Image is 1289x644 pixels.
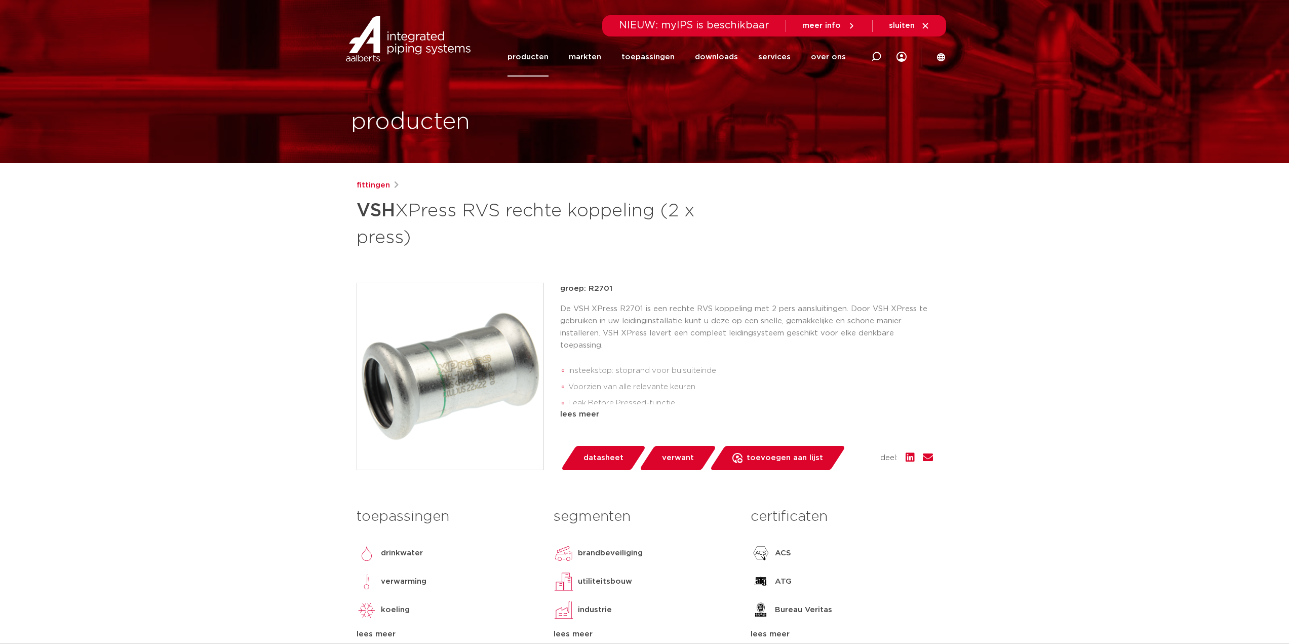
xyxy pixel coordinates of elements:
[662,450,694,466] span: verwant
[357,600,377,620] img: koeling
[560,446,646,470] a: datasheet
[751,543,771,563] img: ACS
[751,572,771,592] img: ATG
[357,283,543,470] img: Product Image for VSH XPress RVS rechte koppeling (2 x press)
[357,179,390,192] a: fittingen
[560,303,933,352] p: De VSH XPress R2701 is een rechte RVS koppeling met 2 pers aansluitingen. Door VSH XPress te gebr...
[568,379,933,395] li: Voorzien van alle relevante keuren
[554,600,574,620] img: industrie
[560,283,933,295] p: groep: R2701
[889,21,930,30] a: sluiten
[578,547,643,559] p: brandbeveiliging
[357,543,377,563] img: drinkwater
[802,21,856,30] a: meer info
[639,446,717,470] a: verwant
[811,37,846,77] a: over ons
[357,202,395,220] strong: VSH
[583,450,623,466] span: datasheet
[554,507,735,527] h3: segmenten
[357,507,538,527] h3: toepassingen
[568,363,933,379] li: insteekstop: stoprand voor buisuiteinde
[568,395,933,411] li: Leak Before Pressed-functie
[351,106,470,138] h1: producten
[507,37,549,77] a: producten
[578,576,632,588] p: utiliteitsbouw
[554,572,574,592] img: utiliteitsbouw
[758,37,791,77] a: services
[554,628,735,640] div: lees meer
[621,37,675,77] a: toepassingen
[560,408,933,421] div: lees meer
[619,20,769,30] span: NIEUW: myIPS is beschikbaar
[578,604,612,616] p: industrie
[554,543,574,563] img: brandbeveiliging
[880,452,897,464] span: deel:
[569,37,601,77] a: markten
[775,576,792,588] p: ATG
[751,628,932,640] div: lees meer
[381,547,423,559] p: drinkwater
[802,22,841,29] span: meer info
[751,600,771,620] img: Bureau Veritas
[751,507,932,527] h3: certificaten
[357,572,377,592] img: verwarming
[381,604,410,616] p: koeling
[357,628,538,640] div: lees meer
[747,450,823,466] span: toevoegen aan lijst
[775,547,791,559] p: ACS
[381,576,426,588] p: verwarming
[507,37,846,77] nav: Menu
[775,604,832,616] p: Bureau Veritas
[357,196,737,250] h1: XPress RVS rechte koppeling (2 x press)
[695,37,738,77] a: downloads
[889,22,915,29] span: sluiten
